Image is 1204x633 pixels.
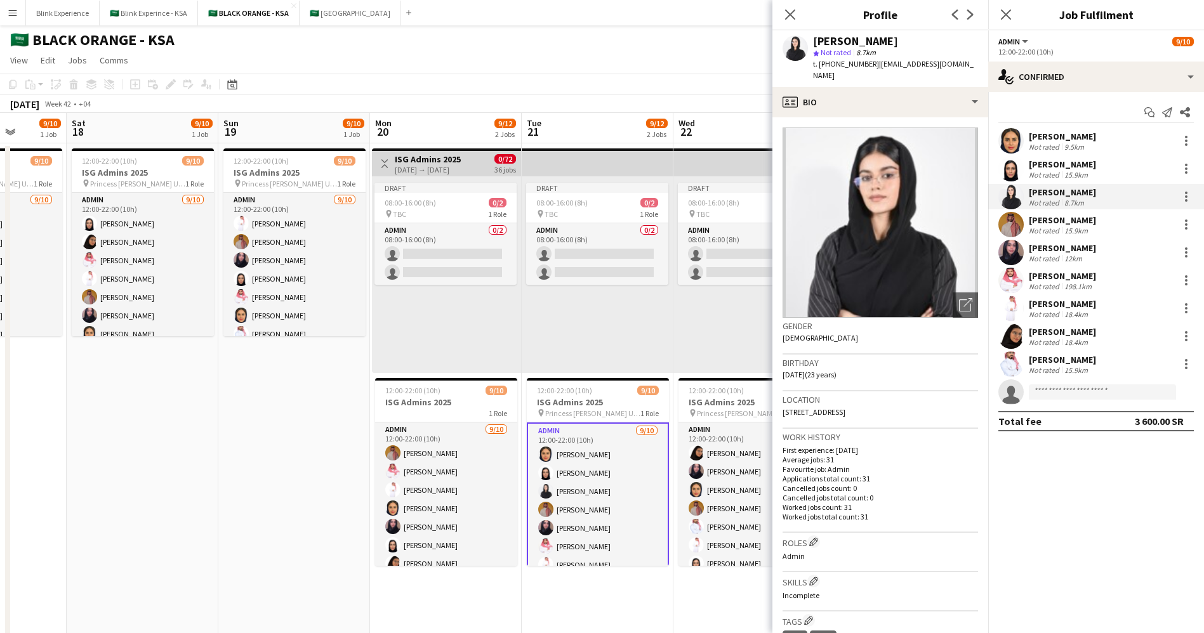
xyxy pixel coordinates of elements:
span: 1 Role [489,408,507,418]
div: [PERSON_NAME] [1029,214,1096,226]
div: [PERSON_NAME] [813,36,898,47]
div: Confirmed [988,62,1204,92]
span: | [EMAIL_ADDRESS][DOMAIN_NAME] [813,59,974,80]
div: [PERSON_NAME] [1029,354,1096,365]
h3: Roles [783,535,978,549]
app-job-card: 12:00-22:00 (10h)9/10ISG Admins 2025 Princess [PERSON_NAME] University1 RoleAdmin9/1012:00-22:00 ... [678,378,821,566]
span: 9/10 [637,386,659,395]
app-job-card: Draft08:00-16:00 (8h)0/2 TBC1 RoleAdmin0/208:00-16:00 (8h) [678,183,820,285]
div: 1 Job [192,129,212,139]
h3: Tags [783,614,978,627]
span: Jobs [68,55,87,66]
span: t. [PHONE_NUMBER] [813,59,879,69]
span: Admin [998,37,1020,46]
a: Edit [36,52,60,69]
span: 1 Role [34,179,52,188]
button: Blink Experience [26,1,100,25]
span: Princess [PERSON_NAME] University [90,179,185,188]
h3: Gender [783,320,978,332]
div: 12km [1062,254,1085,263]
div: [DATE] [10,98,39,110]
span: Mon [375,117,392,129]
span: 8.7km [854,48,878,57]
app-card-role: Admin9/1012:00-22:00 (10h)[PERSON_NAME][PERSON_NAME][PERSON_NAME][PERSON_NAME][PERSON_NAME][PERSO... [678,422,821,631]
span: Comms [100,55,128,66]
div: Total fee [998,415,1042,427]
div: 1 Job [40,129,60,139]
img: Crew avatar or photo [783,127,978,318]
div: [DATE] → [DATE] [395,165,461,174]
div: 8.7km [1062,198,1087,207]
button: 🇸🇦 [GEOGRAPHIC_DATA] [300,1,401,25]
div: Not rated [1029,282,1062,291]
h3: ISG Admins 2025 [527,396,669,408]
span: [STREET_ADDRESS] [783,407,845,417]
div: 12:00-22:00 (10h) [998,47,1194,56]
p: Cancelled jobs count: 0 [783,483,978,493]
button: Admin [998,37,1030,46]
div: 3 600.00 SR [1135,415,1184,427]
app-card-role: Admin0/208:00-16:00 (8h) [374,223,517,285]
span: View [10,55,28,66]
div: Bio [772,87,988,117]
span: 9/10 [486,386,507,395]
span: 9/12 [646,119,668,128]
span: 1 Role [488,209,506,219]
h3: ISG Admins 2025 [375,396,517,408]
app-job-card: Draft08:00-16:00 (8h)0/2 TBC1 RoleAdmin0/208:00-16:00 (8h) [526,183,668,285]
p: Average jobs: 31 [783,455,978,464]
div: 15.9km [1062,170,1090,179]
div: 15.9km [1062,226,1090,235]
div: Not rated [1029,142,1062,152]
div: [PERSON_NAME] [1029,242,1096,254]
span: 21 [525,124,541,139]
span: TBC [393,209,406,219]
button: 🇸🇦 BLACK ORANGE - KSA [198,1,300,25]
span: 22 [677,124,695,139]
span: [DATE] (23 years) [783,370,837,379]
app-card-role: Admin0/208:00-16:00 (8h) [526,223,668,285]
div: Not rated [1029,337,1062,347]
span: 12:00-22:00 (10h) [82,156,137,166]
h3: ISG Admins 2025 [678,396,821,408]
div: 36 jobs [494,164,516,174]
p: Worked jobs total count: 31 [783,512,978,521]
span: 9/10 [39,119,61,128]
div: [PERSON_NAME] [1029,326,1096,337]
p: First experience: [DATE] [783,445,978,455]
div: [PERSON_NAME] [1029,270,1096,282]
span: Not rated [821,48,851,57]
app-job-card: 12:00-22:00 (10h)9/10ISG Admins 2025 Princess [PERSON_NAME] University1 RoleAdmin9/1012:00-22:00 ... [527,378,669,566]
div: 15.9km [1062,365,1090,375]
div: [PERSON_NAME] [1029,159,1096,170]
div: Not rated [1029,310,1062,319]
h3: ISG Admins 2025 [72,167,214,178]
div: [PERSON_NAME] [1029,186,1096,198]
div: 9.5km [1062,142,1087,152]
div: 12:00-22:00 (10h)9/10ISG Admins 20251 RoleAdmin9/1012:00-22:00 (10h)[PERSON_NAME][PERSON_NAME][PE... [375,378,517,566]
app-job-card: Draft08:00-16:00 (8h)0/2 TBC1 RoleAdmin0/208:00-16:00 (8h) [374,183,517,285]
span: 9/10 [343,119,364,128]
span: 0/72 [494,154,516,164]
div: [PERSON_NAME] [1029,131,1096,142]
p: Cancelled jobs total count: 0 [783,493,978,502]
span: Sun [223,117,239,129]
div: 18.4km [1062,337,1090,347]
span: Week 42 [42,99,74,108]
div: Draft [678,183,820,193]
span: 1 Role [185,179,204,188]
p: Incomplete [783,591,978,600]
a: View [5,52,33,69]
span: Princess [PERSON_NAME] University [242,179,337,188]
span: 0/2 [489,198,506,207]
a: Jobs [63,52,92,69]
h3: Profile [772,6,988,23]
span: 1 Role [640,209,658,219]
span: 19 [222,124,239,139]
span: 12:00-22:00 (10h) [689,386,744,395]
div: Not rated [1029,198,1062,207]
